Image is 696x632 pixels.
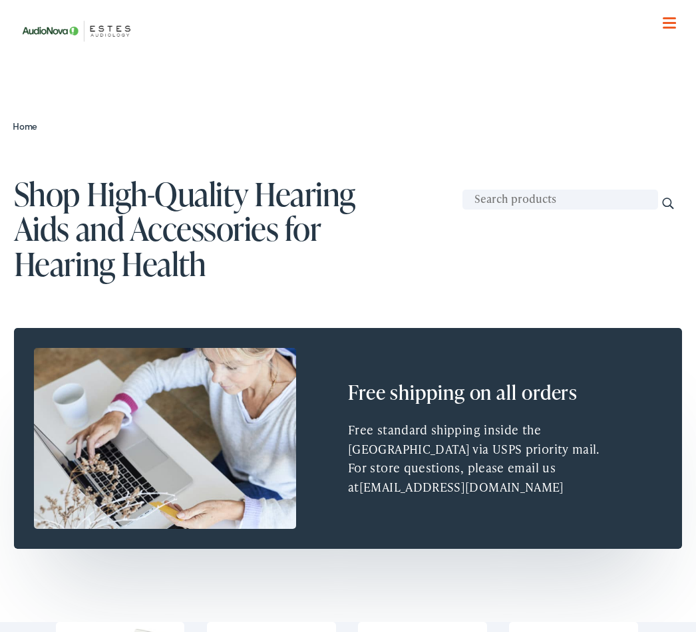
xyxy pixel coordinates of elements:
a: [EMAIL_ADDRESS][DOMAIN_NAME] [359,478,564,495]
input: Search products [462,190,658,210]
h1: Shop High-Quality Hearing Aids and Accessories for Hearing Health [14,176,682,281]
input: Search [661,196,675,211]
p: Free standard shipping inside the [GEOGRAPHIC_DATA] via USPS priority mail. [348,420,662,459]
a: What We Offer [24,53,682,94]
img: Woman on computer looking at a credit card [34,348,296,529]
p: For store questions, please email us at [348,458,662,497]
h2: Free shipping on all orders [348,380,662,404]
a: Home [13,119,44,132]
